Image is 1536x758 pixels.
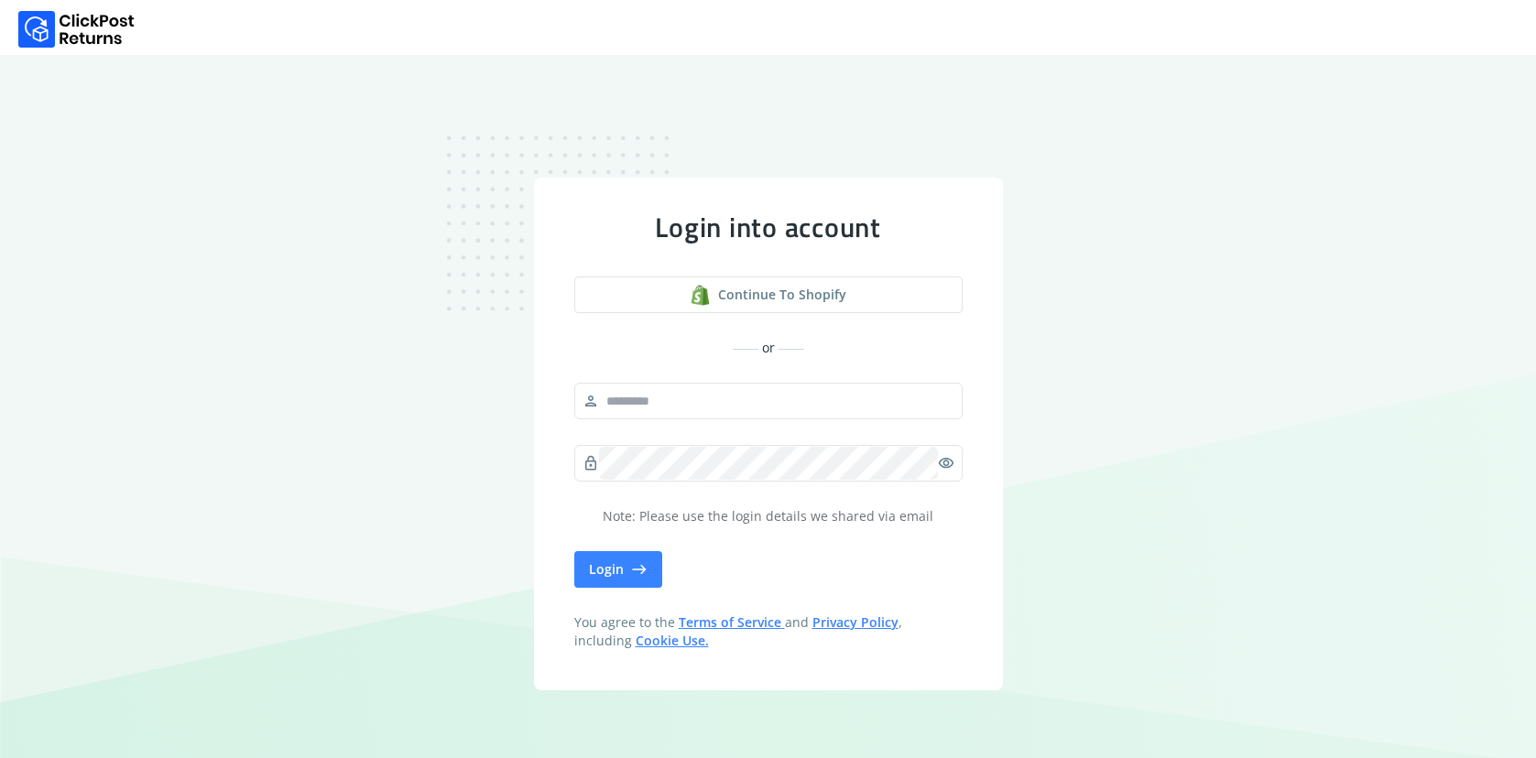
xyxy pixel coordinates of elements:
span: visibility [938,450,954,476]
div: or [574,339,963,357]
a: Privacy Policy [812,613,899,631]
span: lock [583,450,599,476]
span: person [583,388,599,414]
img: shopify logo [690,285,711,306]
span: Continue to shopify [718,286,846,304]
span: You agree to the and , including [574,613,963,650]
button: Continue to shopify [574,276,963,313]
a: Cookie Use. [636,632,709,649]
span: east [631,557,648,582]
a: Terms of Service [679,613,785,631]
button: Login east [574,551,662,588]
img: Logo [18,11,135,48]
a: shopify logoContinue to shopify [574,276,963,313]
div: Login into account [574,211,963,244]
p: Note: Please use the login details we shared via email [574,507,963,525]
